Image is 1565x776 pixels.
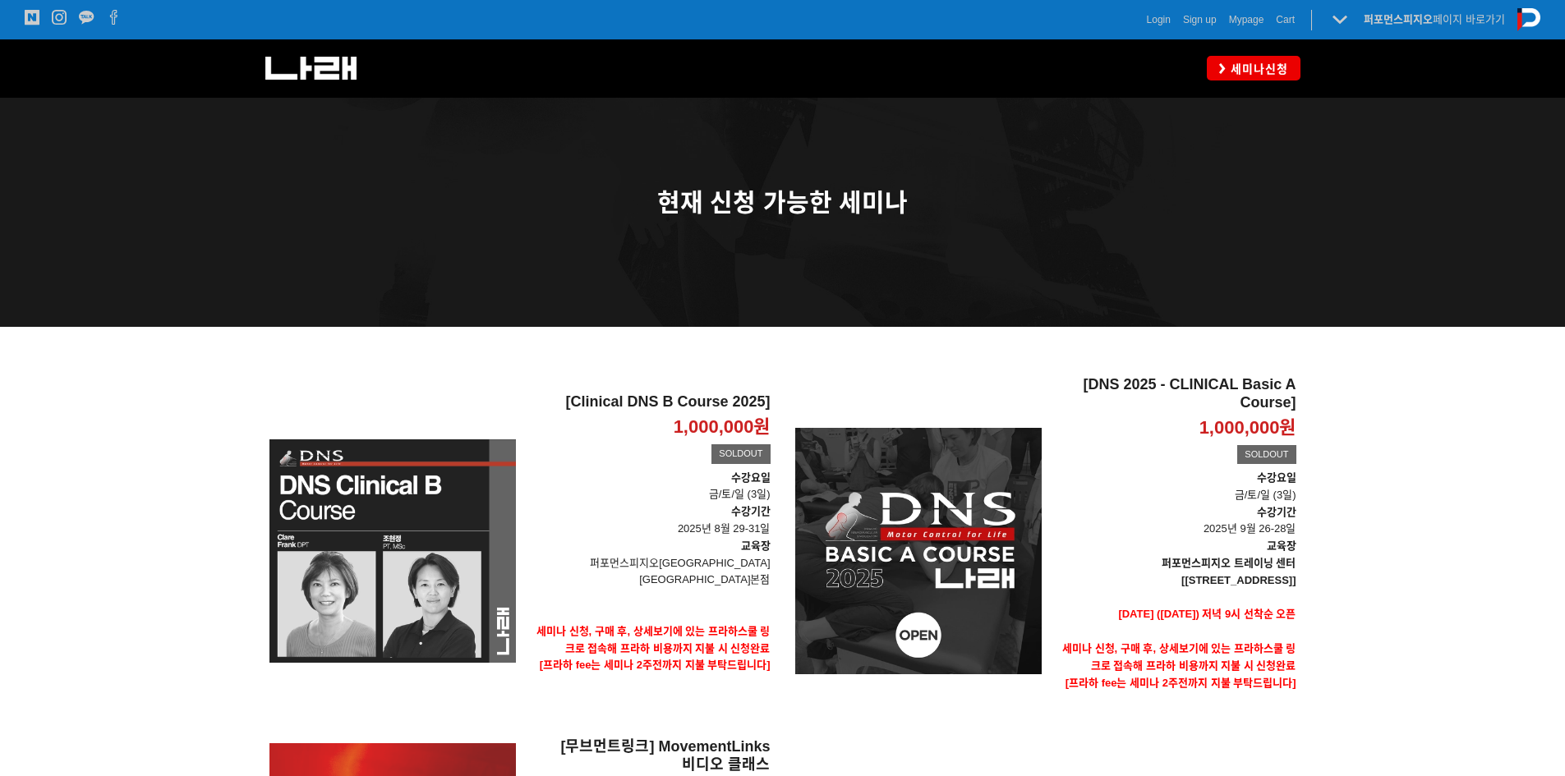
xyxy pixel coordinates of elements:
strong: [[STREET_ADDRESS]] [1181,574,1296,586]
p: 퍼포먼스피지오[GEOGRAPHIC_DATA] [GEOGRAPHIC_DATA]본점 [528,555,771,590]
a: [DNS 2025 - CLINICAL Basic A Course] 1,000,000원 SOLDOUT 수강요일금/토/일 (3일)수강기간 2025년 9월 26-28일교육장퍼포먼스... [1054,376,1296,726]
p: 2025년 9월 26-28일 [1054,504,1296,539]
strong: 세미나 신청, 구매 후, 상세보기에 있는 프라하스쿨 링크로 접속해 프라하 비용까지 지불 시 신청완료 [536,625,771,654]
a: Cart [1276,11,1295,28]
a: Sign up [1183,11,1217,28]
a: Login [1147,11,1171,28]
strong: 수강요일 [1257,471,1296,484]
strong: 수강요일 [731,471,771,484]
span: [프라하 fee는 세미나 2주전까지 지불 부탁드립니다] [1066,677,1296,689]
a: [Clinical DNS B Course 2025] 1,000,000원 SOLDOUT 수강요일금/토/일 (3일)수강기간 2025년 8월 29-31일교육장퍼포먼스피지오[GEOG... [528,393,771,708]
strong: 퍼포먼스피지오 트레이닝 센터 [1162,557,1296,569]
strong: 수강기간 [731,505,771,517]
div: SOLDOUT [711,444,770,464]
h2: [Clinical DNS B Course 2025] [528,393,771,411]
a: 세미나신청 [1207,56,1300,80]
p: 1,000,000원 [1199,416,1296,440]
span: [프라하 fee는 세미나 2주전까지 지불 부탁드립니다] [540,659,771,671]
div: SOLDOUT [1237,445,1296,465]
strong: 퍼포먼스피지오 [1364,13,1433,25]
h2: [무브먼트링크] MovementLinks 비디오 클래스 [528,738,771,774]
p: 2025년 8월 29-31일 [528,503,771,538]
strong: 교육장 [741,540,771,552]
p: 금/토/일 (3일) [528,486,771,503]
span: 세미나신청 [1226,61,1288,77]
a: Mypage [1229,11,1264,28]
h2: [DNS 2025 - CLINICAL Basic A Course] [1054,376,1296,411]
span: [DATE] ([DATE]) 저녁 9시 선착순 오픈 [1118,608,1296,620]
span: 현재 신청 가능한 세미나 [657,189,908,216]
p: 금/토/일 (3일) [1054,470,1296,504]
p: 1,000,000원 [674,416,771,439]
strong: 교육장 [1267,540,1296,552]
strong: 수강기간 [1257,506,1296,518]
strong: 세미나 신청, 구매 후, 상세보기에 있는 프라하스쿨 링크로 접속해 프라하 비용까지 지불 시 신청완료 [1062,642,1296,672]
a: 퍼포먼스피지오페이지 바로가기 [1364,13,1505,25]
